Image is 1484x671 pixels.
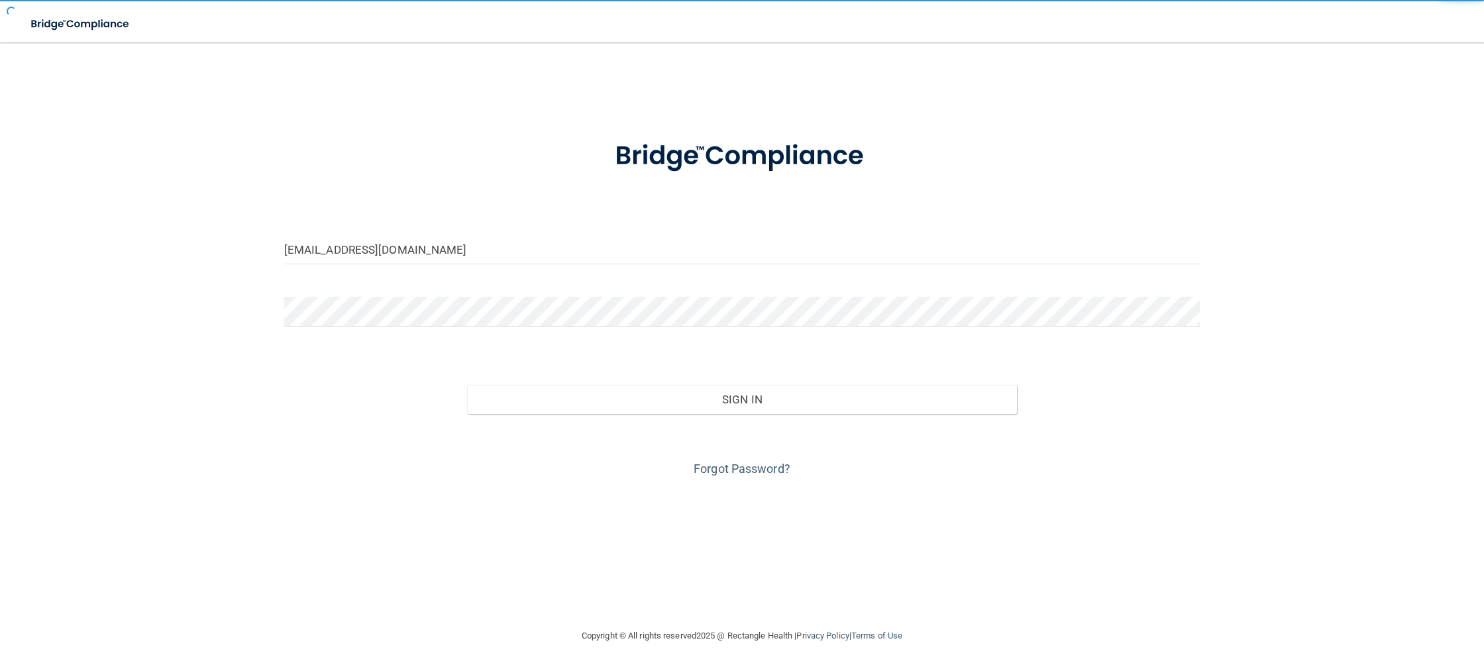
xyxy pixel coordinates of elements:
[20,11,142,38] img: bridge_compliance_login_screen.278c3ca4.svg
[588,122,896,191] img: bridge_compliance_login_screen.278c3ca4.svg
[694,462,790,476] a: Forgot Password?
[467,385,1016,414] button: Sign In
[500,615,984,657] div: Copyright © All rights reserved 2025 @ Rectangle Health | |
[851,631,902,641] a: Terms of Use
[796,631,849,641] a: Privacy Policy
[284,234,1200,264] input: Email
